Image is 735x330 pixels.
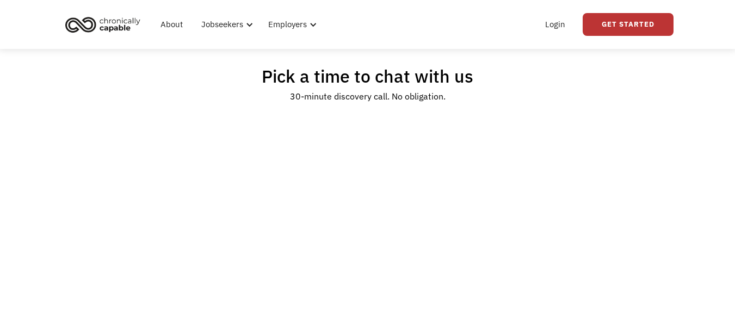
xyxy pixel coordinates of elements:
div: Jobseekers [201,18,243,31]
div: Jobseekers [195,7,256,42]
img: Chronically Capable logo [62,13,144,36]
a: home [62,13,149,36]
div: 30-minute discovery call. No obligation. [290,87,446,103]
h2: Pick a time to chat with us [262,65,473,87]
a: About [154,7,189,42]
a: Get Started [583,13,674,36]
div: Employers [268,18,307,31]
div: Employers [262,7,320,42]
a: Login [539,7,572,42]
